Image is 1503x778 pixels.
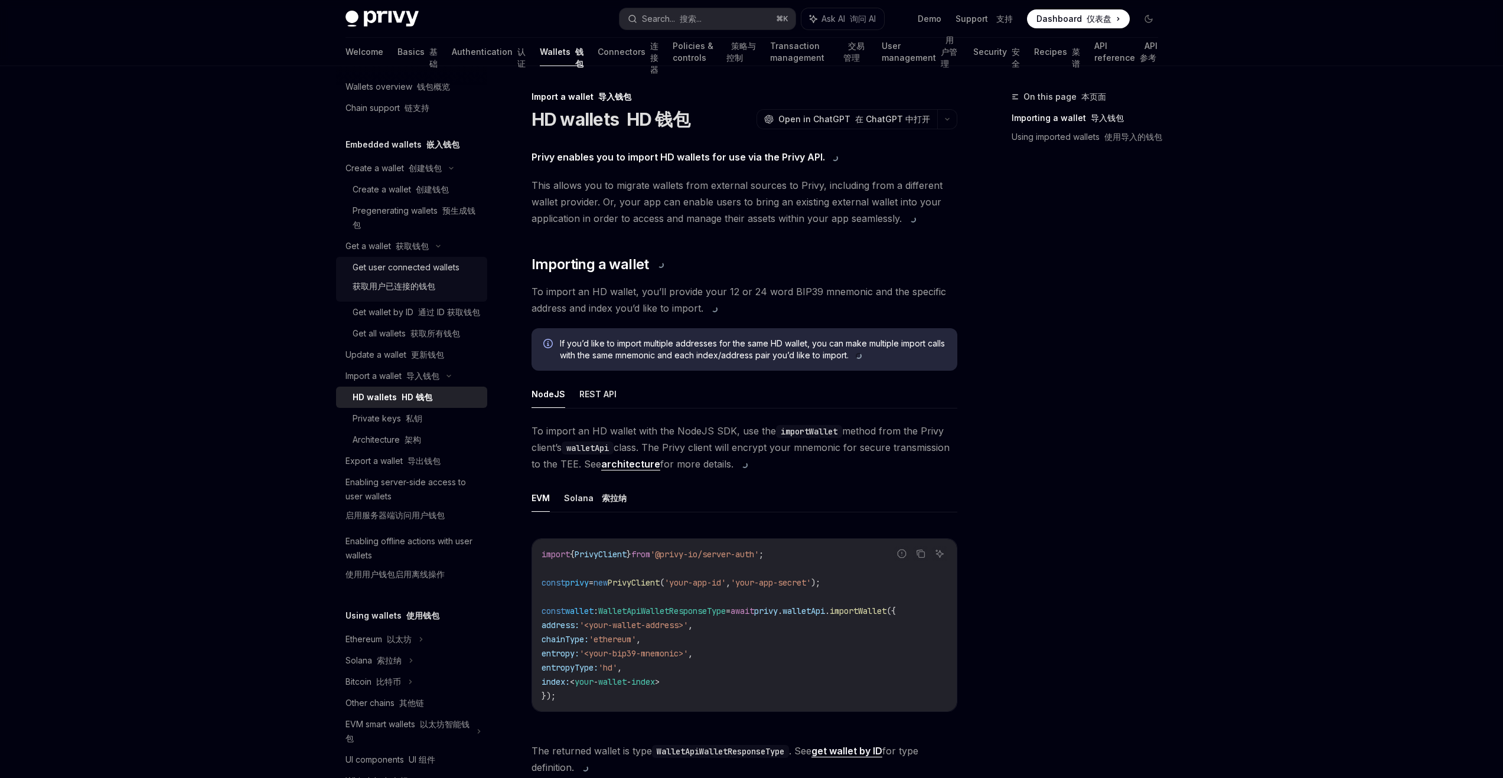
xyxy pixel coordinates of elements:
font: 使用用户钱包启用离线操作 [345,569,445,579]
span: Open in ChatGPT [778,113,930,125]
h5: Using wallets [345,609,439,623]
span: const [542,606,565,616]
span: , [726,577,731,588]
a: Transaction management 交易管理 [770,38,868,66]
a: API reference API 参考 [1094,38,1158,66]
span: - [594,676,598,687]
a: Support 支持 [956,13,1013,25]
code: WalletApiWalletResponseType [652,745,789,758]
span: 'hd' [598,662,617,673]
div: Import a wallet [345,369,439,383]
span: wallet [598,676,627,687]
span: On this page [1023,90,1106,104]
div: Ethereum [345,632,412,646]
span: = [589,577,594,588]
span: If you’d like to import multiple addresses for the same HD wallet, you can make multiple import c... [560,338,946,361]
span: await [731,606,754,616]
button: EVM [532,484,550,512]
a: architecture [601,458,660,470]
span: importWallet [830,606,886,616]
font: 交易管理 [843,41,865,63]
font: UI 组件 [409,754,435,764]
span: To import an HD wallet with the NodeJS SDK, use the method from the Privy client’s class. The Pri... [532,423,957,472]
a: Export a wallet 导出钱包 [336,450,487,472]
font: API 参考 [1140,41,1158,63]
span: ⌘ K [776,14,788,24]
a: Wallets 钱包 [540,38,583,66]
div: Pregenerating wallets [353,204,480,232]
font: 创建钱包 [409,163,442,173]
font: 基础 [429,47,438,68]
font: 导入钱包 [1091,113,1124,123]
font: 创建钱包 [416,184,449,194]
div: Architecture [353,433,421,447]
button: NodeJS [532,380,565,408]
a: Basics 基础 [397,38,438,66]
span: > [655,676,660,687]
font: 以太坊 [387,634,412,644]
font: 其他链 [399,698,424,708]
span: } [627,549,631,560]
span: privy [565,577,589,588]
div: UI components [345,753,435,767]
div: Get all wallets [353,326,460,341]
a: Importing a wallet 导入钱包 [1012,109,1168,128]
div: Solana [345,653,402,668]
span: PrivyClient [608,577,660,588]
font: 搜索... [680,14,702,24]
span: ; [759,549,764,560]
a: Other chains 其他链 [336,692,487,714]
span: address: [542,620,579,630]
span: Ask AI [821,13,876,25]
h1: HD wallets [532,109,690,130]
a: Demo [918,13,941,25]
div: Update a wallet [345,348,444,362]
div: Enabling offline actions with user wallets [345,534,480,586]
span: privy [754,606,778,616]
div: Import a wallet [532,91,957,103]
div: Private keys [353,411,422,426]
code: walletApi [562,442,614,455]
font: HD 钱包 [627,109,690,130]
font: 连接器 [650,41,658,74]
font: 钱包概览 [417,81,450,91]
span: your [575,676,594,687]
button: Report incorrect code [894,546,909,561]
font: 认证 [517,47,526,68]
font: 菜谱 [1072,47,1080,68]
font: 导出钱包 [407,456,441,466]
a: Pregenerating wallets 预生成钱包 [336,200,487,236]
span: - [627,676,631,687]
a: Authentication 认证 [452,38,526,66]
span: The returned wallet is type . See for type definition. [532,743,957,776]
span: , [636,634,641,645]
font: 比特币 [376,676,401,687]
span: 'your-app-id' [664,577,726,588]
div: Wallets overview [345,80,450,94]
div: Enabling server-side access to user wallets [345,475,480,527]
a: Chain support 链支持 [336,97,487,119]
font: 策略与控制 [726,41,756,63]
div: Get user connected wallets [353,260,459,298]
a: get wallet by ID [811,745,882,757]
a: HD wallets HD 钱包 [336,387,487,408]
button: REST API [579,380,617,408]
button: Solana 索拉纳 [564,484,627,512]
font: 链支持 [405,103,429,113]
div: Search... [642,12,702,26]
font: 获取所有钱包 [410,328,460,338]
h5: Embedded wallets [345,138,459,152]
span: chainType: [542,634,589,645]
span: , [688,648,693,659]
a: Using imported wallets 使用导入的钱包 [1012,128,1168,146]
div: Create a wallet [353,182,449,197]
span: = [726,606,731,616]
a: User management 用户管理 [882,38,959,66]
code: importWallet [776,425,842,438]
a: Recipes 菜谱 [1034,38,1080,66]
span: index [631,676,655,687]
font: 通过 ID 获取钱包 [418,307,480,317]
div: Bitcoin [345,675,401,689]
font: 启用服务器端访问用户钱包 [345,510,445,520]
button: Toggle dark mode [1139,9,1158,28]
